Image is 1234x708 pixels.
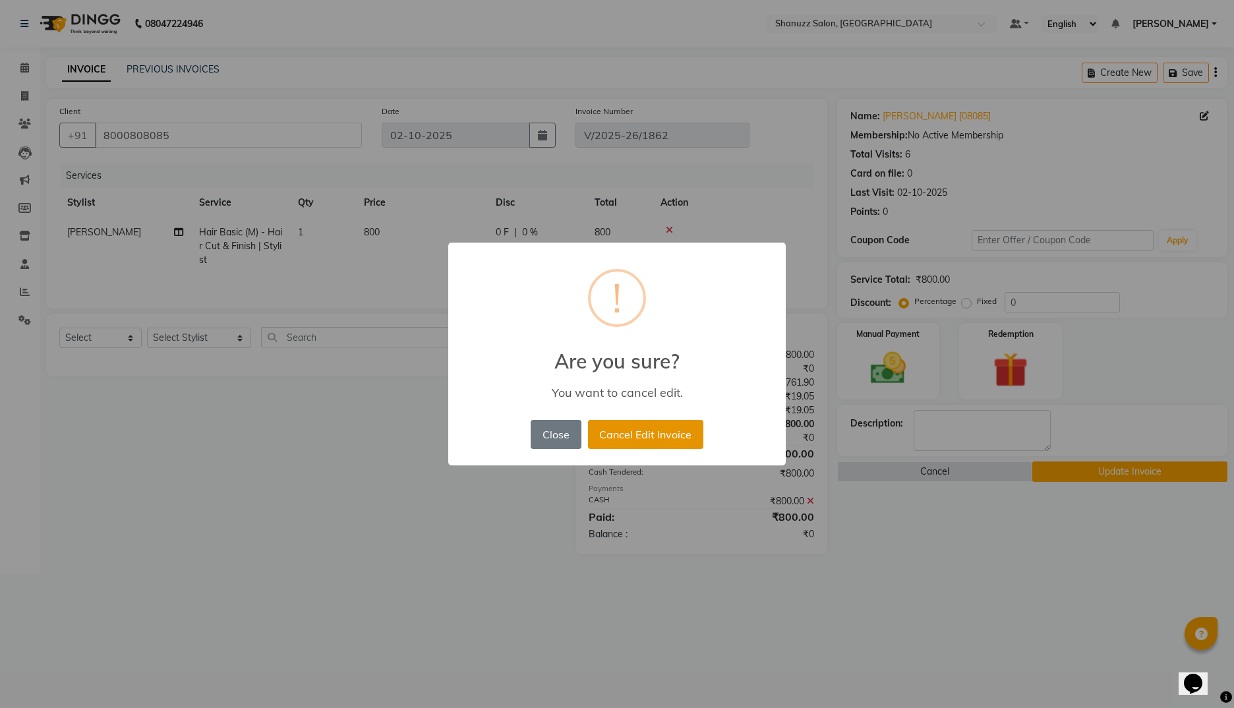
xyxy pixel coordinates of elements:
[448,334,786,373] h2: Are you sure?
[467,385,767,400] div: You want to cancel edit.
[588,420,703,449] button: Cancel Edit Invoice
[531,420,581,449] button: Close
[1179,655,1221,695] iframe: chat widget
[612,272,622,324] div: !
